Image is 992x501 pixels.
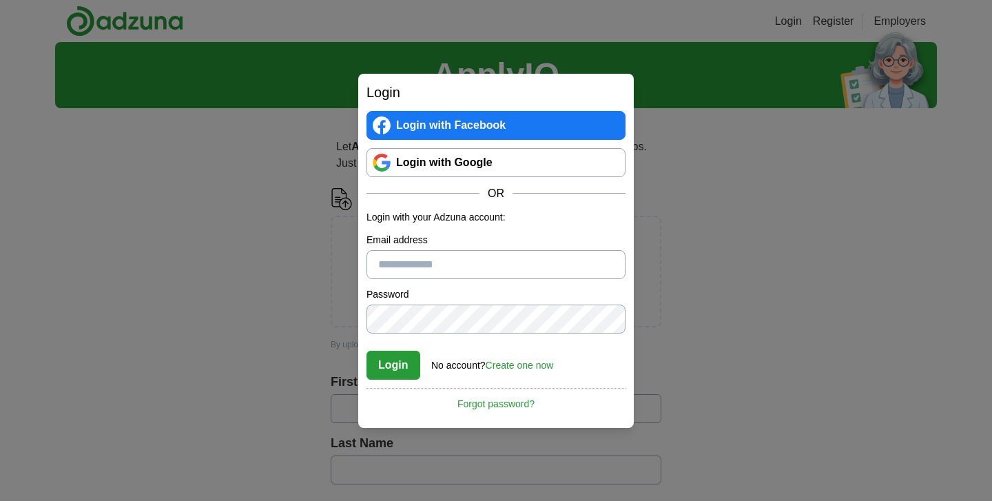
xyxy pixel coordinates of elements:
h2: Login [366,82,626,103]
p: Login with your Adzuna account: [366,210,626,225]
label: Email address [366,233,626,247]
a: Forgot password? [366,388,626,411]
button: Login [366,351,420,380]
a: Login with Google [366,148,626,177]
label: Password [366,287,626,302]
a: Login with Facebook [366,111,626,140]
a: Create one now [486,360,554,371]
div: No account? [431,350,553,373]
span: OR [479,185,513,202]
